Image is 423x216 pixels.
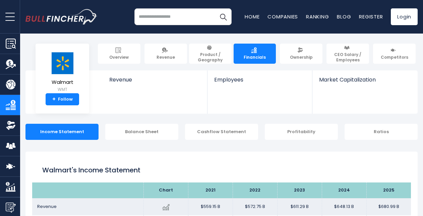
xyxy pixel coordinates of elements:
[192,52,229,62] span: Product / Geography
[359,13,383,20] a: Register
[322,182,366,198] th: 2024
[188,198,233,215] td: $559.15 B
[373,44,416,64] a: Competitors
[326,44,369,64] a: CEO Salary / Employees
[265,124,338,140] div: Profitability
[366,198,411,215] td: $680.99 B
[109,55,129,60] span: Overview
[245,13,259,20] a: Home
[329,52,366,62] span: CEO Salary / Employees
[189,44,232,64] a: Product / Geography
[144,44,187,64] a: Revenue
[25,9,98,24] a: Go to homepage
[51,79,74,85] span: Walmart
[109,76,201,83] span: Revenue
[391,8,418,25] a: Login
[188,182,233,198] th: 2021
[280,44,322,64] a: Ownership
[6,120,16,130] img: Ownership
[312,70,417,94] a: Market Capitalization
[51,87,74,93] small: WMT
[105,124,178,140] div: Balance Sheet
[185,124,258,140] div: Cashflow Statement
[215,8,232,25] button: Search
[381,55,408,60] span: Competitors
[234,44,276,64] a: Financials
[214,76,305,83] span: Employees
[322,198,366,215] td: $648.13 B
[103,70,207,94] a: Revenue
[244,55,266,60] span: Financials
[345,124,418,140] div: Ratios
[98,44,140,64] a: Overview
[25,9,98,24] img: bullfincher logo
[267,13,298,20] a: Companies
[42,165,401,175] h1: Walmart's Income Statement
[233,182,277,198] th: 2022
[143,182,188,198] th: Chart
[46,93,79,105] a: +Follow
[50,52,74,94] a: Walmart WMT
[277,198,322,215] td: $611.29 B
[319,76,410,83] span: Market Capitalization
[37,203,57,210] span: Revenue
[157,55,175,60] span: Revenue
[25,124,99,140] div: Income Statement
[233,198,277,215] td: $572.75 B
[277,182,322,198] th: 2023
[337,13,351,20] a: Blog
[52,96,56,102] strong: +
[207,70,312,94] a: Employees
[366,182,411,198] th: 2025
[306,13,329,20] a: Ranking
[290,55,313,60] span: Ownership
